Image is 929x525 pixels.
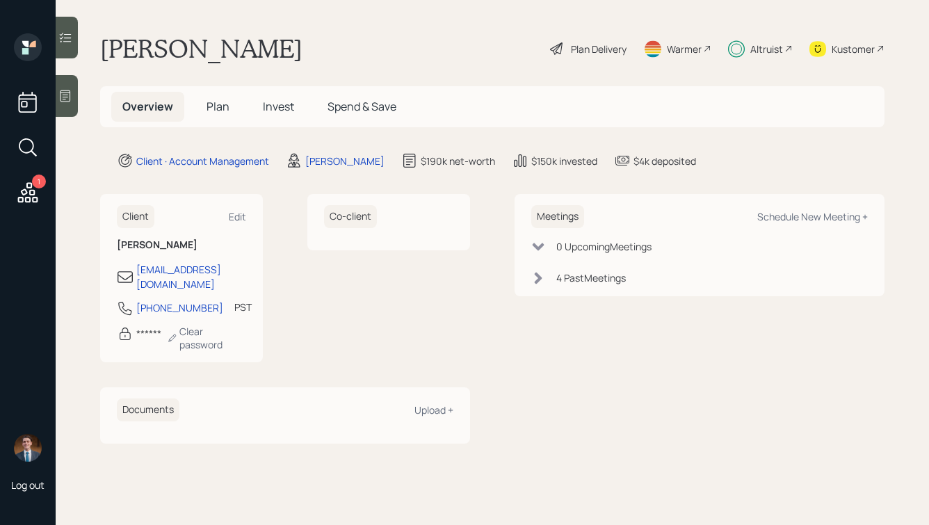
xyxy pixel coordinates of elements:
[531,205,584,228] h6: Meetings
[122,99,173,114] span: Overview
[556,239,652,254] div: 0 Upcoming Meeting s
[207,99,229,114] span: Plan
[667,42,702,56] div: Warmer
[757,210,868,223] div: Schedule New Meeting +
[421,154,495,168] div: $190k net-worth
[414,403,453,417] div: Upload +
[11,478,45,492] div: Log out
[117,398,179,421] h6: Documents
[117,205,154,228] h6: Client
[167,325,246,351] div: Clear password
[117,239,246,251] h6: [PERSON_NAME]
[32,175,46,188] div: 1
[234,300,252,314] div: PST
[136,154,269,168] div: Client · Account Management
[832,42,875,56] div: Kustomer
[136,262,246,291] div: [EMAIL_ADDRESS][DOMAIN_NAME]
[556,270,626,285] div: 4 Past Meeting s
[633,154,696,168] div: $4k deposited
[750,42,783,56] div: Altruist
[305,154,385,168] div: [PERSON_NAME]
[100,33,302,64] h1: [PERSON_NAME]
[571,42,627,56] div: Plan Delivery
[136,300,223,315] div: [PHONE_NUMBER]
[263,99,294,114] span: Invest
[328,99,396,114] span: Spend & Save
[14,434,42,462] img: hunter_neumayer.jpg
[531,154,597,168] div: $150k invested
[324,205,377,228] h6: Co-client
[229,210,246,223] div: Edit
